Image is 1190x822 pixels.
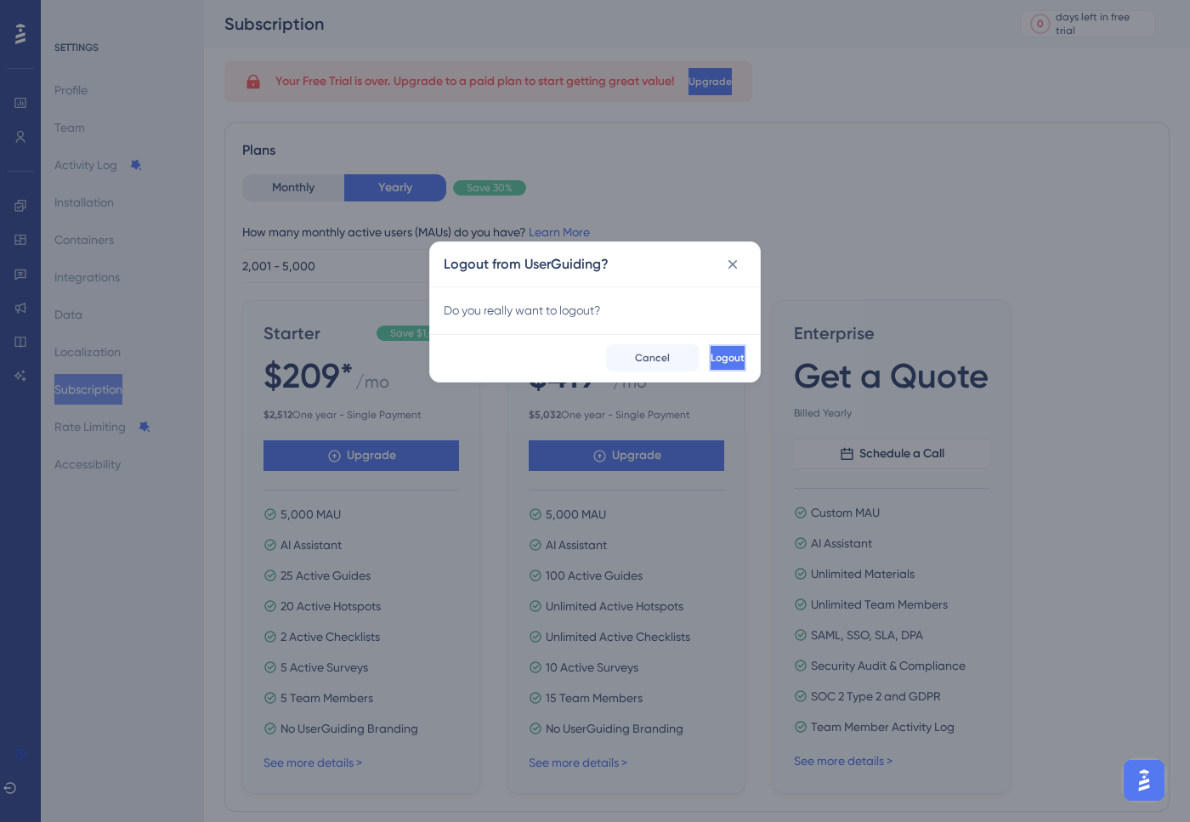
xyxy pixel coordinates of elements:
span: Logout [711,351,745,365]
span: Cancel [635,351,670,365]
h2: Logout from UserGuiding? [444,254,609,275]
div: Do you really want to logout? [444,300,746,320]
iframe: UserGuiding AI Assistant Launcher [1119,755,1170,806]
